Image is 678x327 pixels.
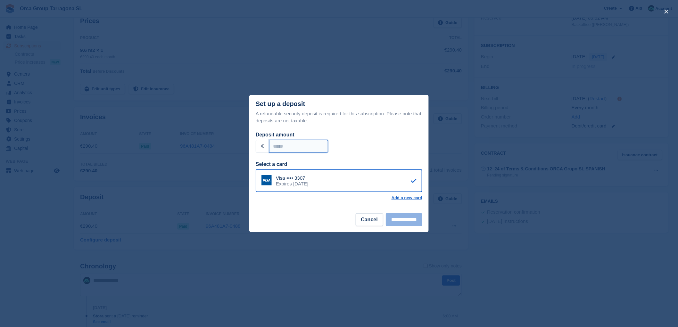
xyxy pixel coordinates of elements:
[356,213,383,226] button: Cancel
[256,100,305,107] font: Set up a deposit
[261,175,272,185] img: Visa Logo
[276,181,308,186] font: Expires [DATE]
[256,161,287,167] font: Select a card
[392,195,422,200] font: Add a new card
[256,132,294,137] font: Deposit amount
[361,217,378,222] font: Cancel
[276,175,305,181] font: Visa •••• 3307
[392,195,422,200] a: Add a new card
[661,6,672,17] button: close
[256,111,421,124] font: A refundable security deposit is required for this subscription. Please note that deposits are no...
